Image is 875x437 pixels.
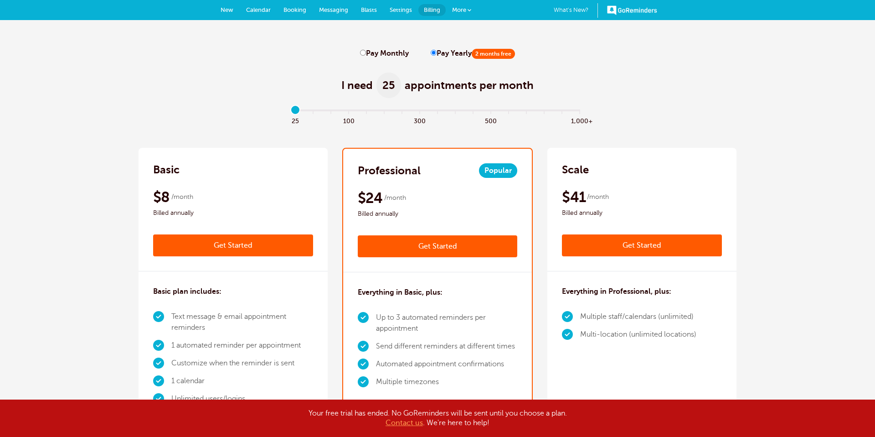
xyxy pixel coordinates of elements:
a: Contact us [386,419,423,427]
label: Pay Yearly [431,49,515,58]
span: Messaging [319,6,348,13]
a: What's New? [554,3,598,18]
span: /month [384,192,406,203]
li: Customize when the reminder is sent [171,354,313,372]
input: Pay Monthly [360,50,366,56]
li: 1 calendar [171,372,313,390]
span: appointments per month [405,78,534,93]
li: Send different reminders at different times [376,338,518,355]
h3: Basic plan includes: [153,286,221,297]
a: Billing [418,4,446,16]
span: Billed annually [562,208,722,218]
span: $41 [562,188,586,206]
li: Text message & email appointment reminders [171,308,313,337]
span: 100 [340,115,358,125]
h2: Scale [562,162,589,177]
h3: Everything in Basic, plus: [358,287,443,298]
li: Multiple timezones [376,373,518,391]
li: Automated appointment confirmations [376,355,518,373]
a: Get Started [153,234,313,256]
span: 1,000+ [571,115,589,125]
label: Pay Monthly [360,49,409,58]
span: Billed annually [358,208,518,219]
span: $24 [358,189,383,207]
span: Billing [424,6,440,13]
span: $8 [153,188,170,206]
li: Unlimited users/logins [171,390,313,408]
a: Get Started [562,234,722,256]
h2: Professional [358,163,421,178]
h2: Basic [153,162,180,177]
span: 25 [287,115,304,125]
li: Up to 3 automated reminders per appointment [376,309,518,338]
span: Blasts [361,6,377,13]
span: More [452,6,466,13]
span: Calendar [246,6,271,13]
h3: Everything in Professional, plus: [562,286,671,297]
span: New [221,6,233,13]
span: 2 months free [472,49,515,59]
span: 500 [482,115,500,125]
span: Booking [283,6,306,13]
input: Pay Yearly2 months free [431,50,437,56]
span: I need [341,78,373,93]
span: Settings [390,6,412,13]
li: Multiple staff/calendars (unlimited) [580,308,696,326]
span: /month [587,192,609,203]
span: /month [171,192,193,203]
a: Get Started [358,235,518,257]
span: 25 [376,73,401,98]
li: 1 automated reminder per appointment [171,337,313,354]
div: Your free trial has ended. No GoReminders will be sent until you choose a plan. . We're here to h... [210,409,665,428]
span: 300 [411,115,429,125]
span: Billed annually [153,208,313,218]
span: Popular [479,163,517,178]
li: Multi-location (unlimited locations) [580,326,696,343]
